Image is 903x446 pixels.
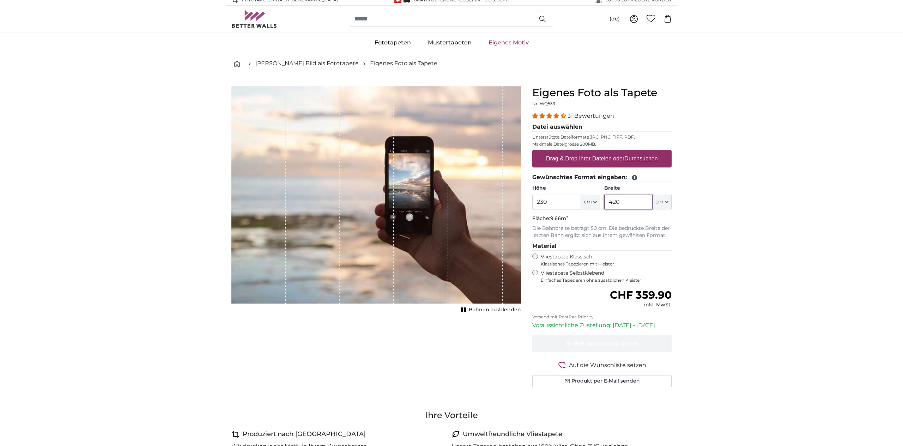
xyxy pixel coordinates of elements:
[568,112,614,119] span: 31 Bewertungen
[532,335,672,352] button: In den Warenkorb legen
[610,301,672,308] div: inkl. MwSt.
[532,242,672,251] legend: Material
[469,306,521,313] span: Bahnen ausblenden
[584,198,592,206] span: cm
[532,141,672,147] p: Maximale Dateigrösse 200MB.
[532,375,672,387] button: Produkt per E-Mail senden
[625,155,658,161] u: Durchsuchen
[532,361,672,369] button: Auf die Wunschliste setzen
[566,340,638,347] span: In den Warenkorb legen
[550,215,568,221] span: 9.66m²
[532,112,568,119] span: 4.32 stars
[543,152,661,166] label: Drag & Drop Ihrer Dateien oder
[541,261,666,267] span: Klassisches Tapezieren mit Kleister
[243,429,366,439] h4: Produziert nach [GEOGRAPHIC_DATA]
[532,321,672,330] p: Voraussichtliche Zustellung: [DATE] - [DATE]
[459,305,521,315] button: Bahnen ausblenden
[653,195,672,209] button: cm
[610,288,672,301] span: CHF 359.90
[231,410,672,421] h3: Ihre Vorteile
[231,10,277,28] img: Betterwalls
[231,86,521,315] div: 1 of 1
[569,361,646,369] span: Auf die Wunschliste setzen
[604,185,672,192] label: Breite
[255,59,359,68] a: [PERSON_NAME] Bild als Fototapete
[532,225,672,239] p: Die Bahnbreite beträgt 50 cm. Die bedruckte Breite der letzten Bahn ergibt sich aus Ihrem gewählt...
[541,277,672,283] span: Einfaches Tapezieren ohne zusätzlichen Kleister
[366,33,419,52] a: Fototapeten
[532,185,600,192] label: Höhe
[532,86,672,99] h1: Eigenes Foto als Tapete
[532,215,672,222] p: Fläche:
[532,101,555,106] span: Nr. WQ553
[419,33,480,52] a: Mustertapeten
[532,134,672,140] p: Unterstützte Dateiformate JPG, PNG, TIFF, PDF.
[532,314,672,320] p: Versand mit PostPac Priority
[655,198,663,206] span: cm
[463,429,562,439] h4: Umweltfreundliche Vliestapete
[541,270,672,283] label: Vliestapete Selbstklebend
[370,59,437,68] a: Eigenes Foto als Tapete
[604,13,625,25] button: (de)
[231,52,672,75] nav: breadcrumbs
[581,195,600,209] button: cm
[532,173,672,182] legend: Gewünschtes Format eingeben:
[541,253,666,267] label: Vliestapete Klassisch
[480,33,537,52] a: Eigenes Motiv
[532,123,672,132] legend: Datei auswählen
